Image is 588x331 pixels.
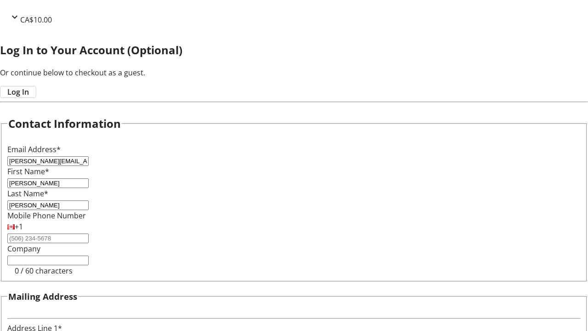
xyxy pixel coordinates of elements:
input: (506) 234-5678 [7,234,89,243]
label: Mobile Phone Number [7,211,86,221]
h3: Mailing Address [8,290,77,303]
tr-character-limit: 0 / 60 characters [15,266,73,276]
label: Last Name* [7,188,48,199]
span: CA$10.00 [20,15,52,25]
label: Company [7,244,40,254]
label: First Name* [7,166,49,177]
span: Log In [7,86,29,97]
label: Email Address* [7,144,61,154]
h2: Contact Information [8,115,121,132]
